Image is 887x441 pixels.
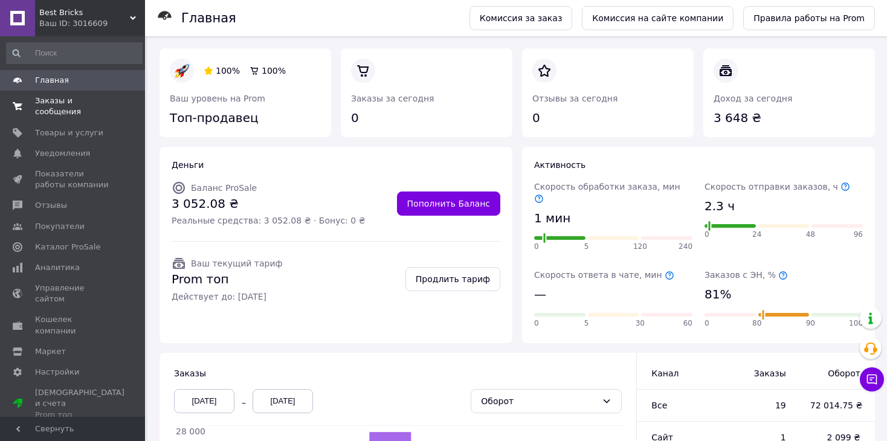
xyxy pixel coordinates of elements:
span: Управление сайтом [35,283,112,304]
span: Заказы и сообщения [35,95,112,117]
a: Правила работы на Prom [743,6,875,30]
span: 90 [806,318,815,329]
span: 72 014.75 ₴ [810,399,860,411]
span: 100% [216,66,240,76]
span: 0 [534,242,539,252]
span: Prom топ [172,271,282,288]
span: 2.3 ч [705,198,735,215]
span: Best Bricks [39,7,130,18]
span: Деньги [172,160,204,170]
span: Скорость ответа в чате, мин [534,270,674,280]
span: Реальные средства: 3 052.08 ₴ · Бонус: 0 ₴ [172,214,365,227]
span: Аналитика [35,262,80,273]
span: Уведомления [35,148,90,159]
tspan: 28 000 [176,427,205,436]
span: Заказов с ЭН, % [705,270,788,280]
span: Скорость отправки заказов, ч [705,182,850,192]
span: Каталог ProSale [35,242,100,253]
span: 30 [636,318,645,329]
span: 60 [683,318,692,329]
span: Главная [35,75,69,86]
span: Товары и услуги [35,127,103,138]
span: Покупатели [35,221,85,232]
div: Оборот [481,394,597,408]
span: 48 [806,230,815,240]
span: Все [651,401,667,410]
a: Пополнить Баланс [397,192,500,216]
h1: Главная [181,11,236,25]
a: Продлить тариф [405,267,500,291]
div: Prom топ [35,410,124,420]
span: 3 052.08 ₴ [172,195,365,213]
span: Активность [534,160,585,170]
div: [DATE] [174,389,234,413]
span: 100 [849,318,863,329]
span: Действует до: [DATE] [172,291,282,303]
span: Скорость обработки заказа, мин [534,182,680,204]
span: — [534,286,546,303]
span: 0 [534,318,539,329]
a: Комиссия на сайте компании [582,6,734,30]
span: Настройки [35,367,79,378]
span: 81% [705,286,731,303]
span: [DEMOGRAPHIC_DATA] и счета [35,387,124,420]
div: Ваш ID: 3016609 [39,18,145,29]
a: Комиссия за заказ [469,6,573,30]
span: 96 [854,230,863,240]
span: 1 мин [534,210,570,227]
span: Ваш текущий тариф [191,259,282,268]
span: 120 [633,242,647,252]
span: 0 [705,230,709,240]
span: Заказы [731,367,786,379]
span: Показатели работы компании [35,169,112,190]
span: 80 [752,318,761,329]
span: Кошелек компании [35,314,112,336]
span: Заказы [174,369,206,378]
span: 0 [705,318,709,329]
input: Поиск [6,42,143,64]
span: 100% [262,66,286,76]
span: Отзывы [35,200,67,211]
span: 24 [752,230,761,240]
span: Маркет [35,346,66,357]
span: 5 [584,242,589,252]
span: 5 [584,318,589,329]
span: Баланс ProSale [191,183,257,193]
span: 19 [731,399,786,411]
span: 240 [679,242,692,252]
button: Чат с покупателем [860,367,884,391]
div: [DATE] [253,389,313,413]
span: Оборот [810,367,860,379]
span: Канал [651,369,679,378]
